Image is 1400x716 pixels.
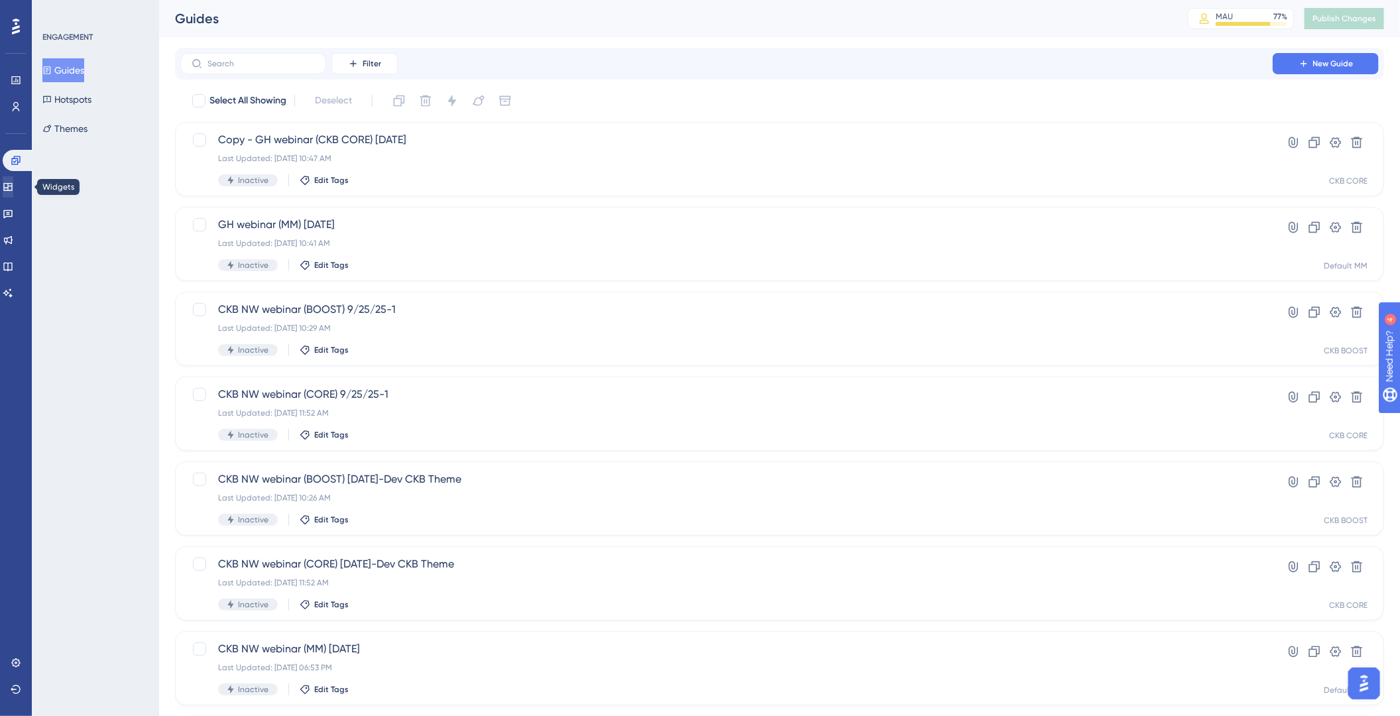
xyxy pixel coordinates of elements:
div: 4 [92,7,96,17]
button: Hotspots [42,88,91,111]
button: Deselect [303,89,364,113]
span: Edit Tags [314,345,349,355]
div: Last Updated: [DATE] 10:47 AM [218,153,1235,164]
span: Deselect [315,93,352,109]
button: Themes [42,117,87,141]
div: 77 % [1273,11,1287,22]
button: New Guide [1273,53,1379,74]
span: Edit Tags [314,684,349,695]
span: Edit Tags [314,260,349,270]
span: Need Help? [31,3,83,19]
span: GH webinar (MM) [DATE] [218,217,1235,233]
span: Filter [363,58,381,69]
span: CKB NW webinar (BOOST) [DATE]-Dev CKB Theme [218,471,1235,487]
span: Inactive [238,599,268,610]
div: ENGAGEMENT [42,32,93,42]
span: CKB NW webinar (BOOST) 9/25/25-1 [218,302,1235,318]
span: Inactive [238,684,268,695]
button: Guides [42,58,84,82]
div: Last Updated: [DATE] 10:29 AM [218,323,1235,333]
input: Search [207,59,315,68]
button: Edit Tags [300,430,349,440]
div: CKB BOOST [1324,345,1368,356]
span: Inactive [238,345,268,355]
span: Inactive [238,260,268,270]
div: Last Updated: [DATE] 10:41 AM [218,238,1235,249]
span: Inactive [238,175,268,186]
button: Edit Tags [300,345,349,355]
span: CKB NW webinar (CORE) 9/25/25-1 [218,387,1235,402]
span: Inactive [238,514,268,525]
span: CKB NW webinar (CORE) [DATE]-Dev CKB Theme [218,556,1235,572]
div: Default MM [1324,685,1368,695]
div: Last Updated: [DATE] 11:52 AM [218,408,1235,418]
span: Publish Changes [1312,13,1376,24]
span: Edit Tags [314,514,349,525]
div: Last Updated: [DATE] 06:53 PM [218,662,1235,673]
span: Inactive [238,430,268,440]
span: Edit Tags [314,430,349,440]
button: Edit Tags [300,175,349,186]
span: Select All Showing [209,93,286,109]
div: CKB CORE [1329,176,1368,186]
span: Copy - GH webinar (CKB CORE) [DATE] [218,132,1235,148]
span: Edit Tags [314,599,349,610]
div: CKB CORE [1329,430,1368,441]
div: MAU [1216,11,1233,22]
button: Edit Tags [300,260,349,270]
span: New Guide [1313,58,1354,69]
button: Edit Tags [300,599,349,610]
div: Guides [175,9,1155,28]
div: Default MM [1324,261,1368,271]
button: Edit Tags [300,684,349,695]
div: Last Updated: [DATE] 11:52 AM [218,577,1235,588]
span: Edit Tags [314,175,349,186]
div: CKB BOOST [1324,515,1368,526]
iframe: UserGuiding AI Assistant Launcher [1344,664,1384,703]
button: Publish Changes [1305,8,1384,29]
div: Last Updated: [DATE] 10:26 AM [218,493,1235,503]
button: Filter [331,53,398,74]
div: CKB CORE [1329,600,1368,611]
span: CKB NW webinar (MM) [DATE] [218,641,1235,657]
button: Edit Tags [300,514,349,525]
